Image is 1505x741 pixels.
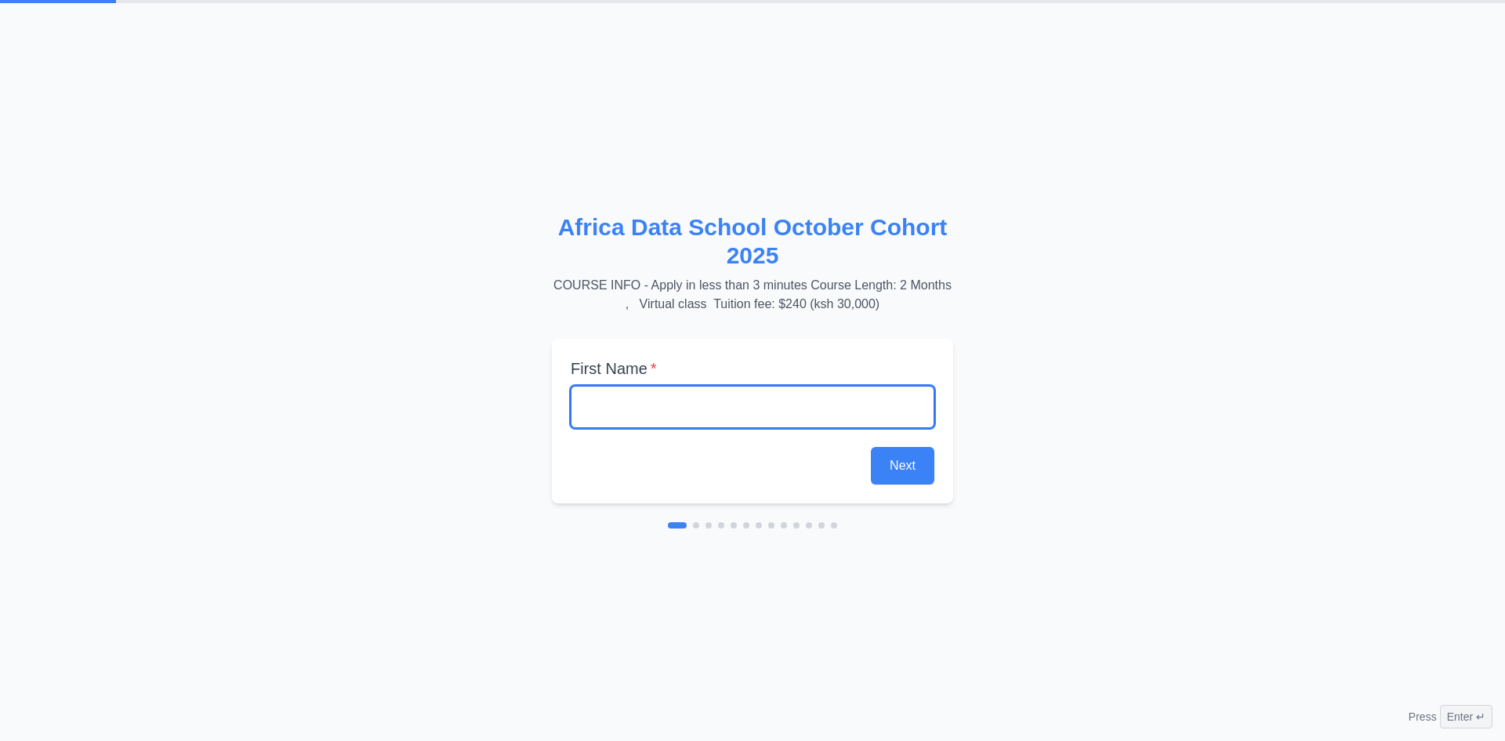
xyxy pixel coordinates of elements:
[571,358,934,380] label: First Name
[552,276,953,314] p: COURSE INFO - Apply in less than 3 minutes Course Length: 2 Months , Virtual class Tuition fee: $...
[1440,705,1492,728] span: Enter ↵
[552,213,953,270] h2: Africa Data School October Cohort 2025
[871,447,934,485] button: Next
[1409,705,1492,728] div: Press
